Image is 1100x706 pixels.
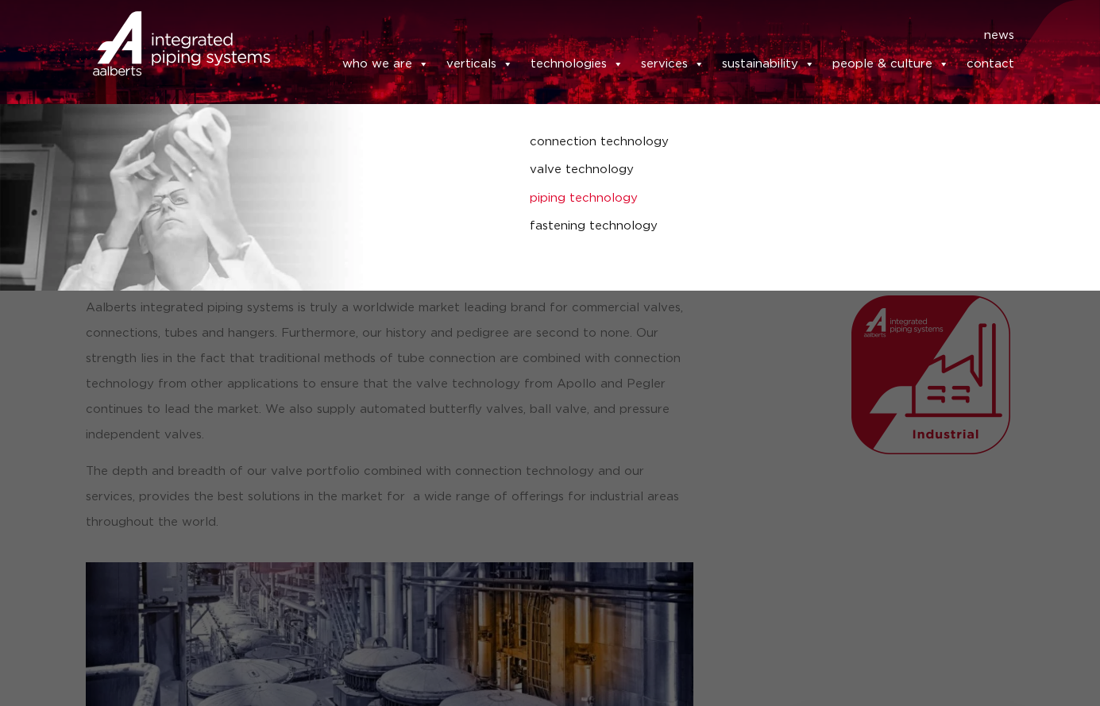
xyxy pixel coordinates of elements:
[530,216,943,237] a: fastening technology
[342,48,429,80] a: who we are
[446,48,513,80] a: verticals
[851,295,1010,454] img: Aalberts_IPS_icon_industrial_rgb
[530,160,943,180] a: valve technology
[984,23,1014,48] a: news
[722,48,815,80] a: sustainability
[832,48,949,80] a: people & culture
[86,295,693,448] p: Aalberts integrated piping systems is truly a worldwide market leading brand for commercial valve...
[530,132,943,152] a: connection technology
[530,188,943,209] a: piping technology
[967,48,1014,80] a: contact
[531,48,623,80] a: technologies
[641,48,704,80] a: services
[294,23,1015,48] nav: Menu
[86,459,693,535] p: The depth and breadth of our valve portfolio combined with connection technology and our services...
